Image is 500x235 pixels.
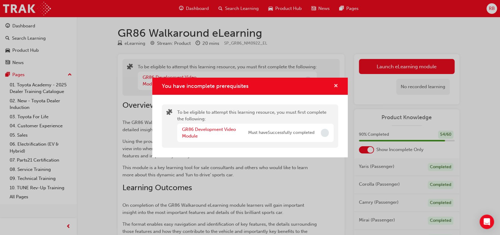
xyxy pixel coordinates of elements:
[321,129,329,137] span: Incomplete
[248,129,314,136] span: Must have Successfully completed
[152,78,348,157] div: You have incomplete prerequisites
[480,215,494,229] div: Open Intercom Messenger
[166,110,172,116] span: puzzle-icon
[162,83,248,89] span: You have incomplete prerequisites
[334,82,338,90] button: cross-icon
[182,127,236,139] a: GR86 Development Video Module
[334,84,338,89] span: cross-icon
[177,109,334,143] div: To be eligible to attempt this learning resource, you must first complete the following:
